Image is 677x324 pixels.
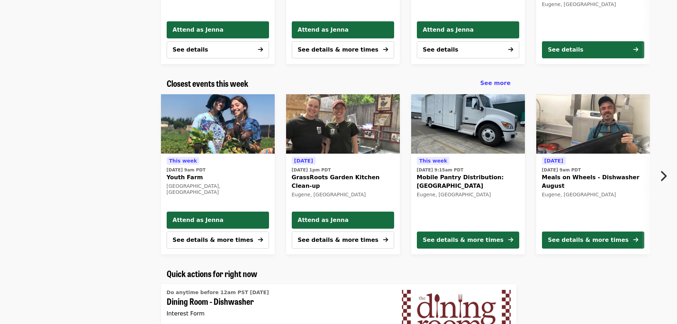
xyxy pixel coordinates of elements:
[173,216,263,224] span: Attend as Jenna
[654,166,677,186] button: Next item
[298,237,378,243] span: See details & more times
[292,192,394,198] div: Eugene, [GEOGRAPHIC_DATA]
[167,296,385,307] span: Dining Room - Dishwasher
[161,94,275,154] img: Youth Farm organized by FOOD For Lane County
[383,237,388,243] i: arrow-right icon
[167,287,385,321] a: See details for "Dining Room - Dishwasher"
[508,46,513,53] i: arrow-right icon
[167,156,269,197] a: See details for "Youth Farm"
[167,21,269,38] button: Attend as Jenna
[169,158,197,164] span: This week
[167,267,257,280] span: Quick actions for right now
[167,41,269,58] button: See details
[548,46,584,54] div: See details
[292,167,331,173] time: [DATE] 1pm PDT
[161,78,516,89] div: Closest events this week
[411,94,525,254] a: See details for "Mobile Pantry Distribution: Bethel School District"
[480,80,510,86] span: See more
[423,46,458,53] span: See details
[423,26,513,34] span: Attend as Jenna
[548,236,629,244] div: See details & more times
[258,237,263,243] i: arrow-right icon
[417,167,463,173] time: [DATE] 9:15am PDT
[167,173,269,182] span: Youth Farm
[542,232,644,249] button: See details & more times
[258,46,263,53] i: arrow-right icon
[536,94,650,154] img: Meals on Wheels - Dishwasher August organized by FOOD For Lane County
[167,78,248,89] a: Closest events this week
[167,310,205,317] span: Interest Form
[423,236,504,244] div: See details & more times
[292,21,394,38] button: Attend as Jenna
[633,46,638,53] i: arrow-right icon
[542,167,581,173] time: [DATE] 9am PDT
[417,173,519,190] span: Mobile Pantry Distribution: [GEOGRAPHIC_DATA]
[292,41,394,58] button: See details & more times
[161,94,275,154] a: Youth Farm
[298,216,388,224] span: Attend as Jenna
[480,79,510,87] a: See more
[419,158,447,164] span: This week
[173,46,208,53] span: See details
[167,167,206,173] time: [DATE] 9am PDT
[173,237,253,243] span: See details & more times
[411,94,525,154] img: Mobile Pantry Distribution: Bethel School District organized by FOOD For Lane County
[542,192,644,198] div: Eugene, [GEOGRAPHIC_DATA]
[417,21,519,38] button: Attend as Jenna
[167,290,269,295] span: Do anytime before 12am PST [DATE]
[417,232,519,249] button: See details & more times
[292,173,394,190] span: GrassRoots Garden Kitchen Clean-up
[417,192,519,198] div: Eugene, [GEOGRAPHIC_DATA]
[298,46,378,53] span: See details & more times
[633,237,638,243] i: arrow-right icon
[167,77,248,89] span: Closest events this week
[544,158,563,164] span: [DATE]
[298,26,388,34] span: Attend as Jenna
[536,94,650,254] a: See details for "Meals on Wheels - Dishwasher August"
[167,212,269,229] button: Attend as Jenna
[542,173,644,190] span: Meals on Wheels - Dishwasher August
[542,41,644,58] button: See details
[292,232,394,249] button: See details & more times
[173,26,263,34] span: Attend as Jenna
[167,232,269,249] button: See details & more times
[508,237,513,243] i: arrow-right icon
[383,46,388,53] i: arrow-right icon
[292,212,394,229] button: Attend as Jenna
[286,94,400,154] img: GrassRoots Garden Kitchen Clean-up organized by FOOD For Lane County
[294,158,313,164] span: [DATE]
[542,1,644,7] div: Eugene, [GEOGRAPHIC_DATA]
[286,94,400,154] a: GrassRoots Garden Kitchen Clean-up
[292,156,394,199] a: See details for "GrassRoots Garden Kitchen Clean-up"
[660,169,667,183] i: chevron-right icon
[417,41,519,58] button: See details
[167,183,269,195] div: [GEOGRAPHIC_DATA], [GEOGRAPHIC_DATA]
